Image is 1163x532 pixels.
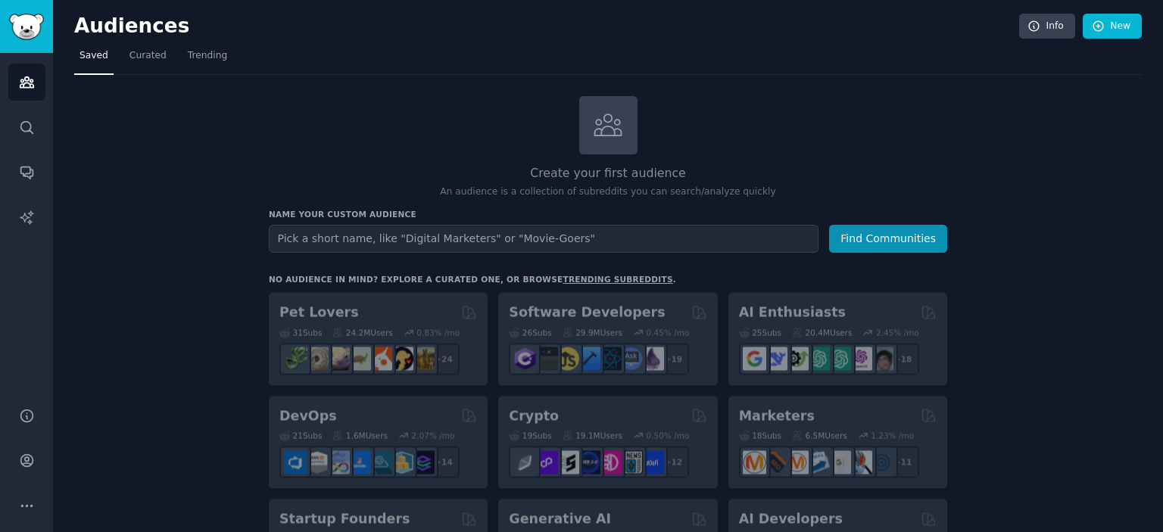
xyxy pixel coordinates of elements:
img: csharp [513,347,537,371]
img: ballpython [305,347,329,371]
img: DeepSeek [764,347,787,371]
a: Trending [182,44,232,75]
div: 20.4M Users [792,327,852,338]
div: 19 Sub s [509,431,551,441]
div: 0.45 % /mo [647,327,690,338]
img: MarketingResearch [849,450,872,474]
h2: Software Developers [509,303,665,322]
img: iOSProgramming [577,347,600,371]
img: GummySearch logo [9,14,44,40]
a: Saved [74,44,114,75]
div: 18 Sub s [739,431,781,441]
img: OnlineMarketing [870,450,893,474]
img: GoogleGeminiAI [743,347,766,371]
a: trending subreddits [563,275,672,284]
img: bigseo [764,450,787,474]
div: 21 Sub s [279,431,322,441]
img: ethfinance [513,450,537,474]
img: defiblockchain [598,450,622,474]
img: chatgpt_prompts_ [828,347,851,371]
img: PetAdvice [390,347,413,371]
img: platformengineering [369,450,392,474]
div: 24.2M Users [332,327,392,338]
div: 31 Sub s [279,327,322,338]
img: elixir [641,347,664,371]
div: 1.6M Users [332,431,388,441]
a: New [1083,14,1142,39]
a: Curated [124,44,172,75]
h2: Generative AI [509,510,611,529]
h2: Startup Founders [279,510,410,529]
img: content_marketing [743,450,766,474]
div: 25 Sub s [739,327,781,338]
div: 1.23 % /mo [871,431,914,441]
img: PlatformEngineers [411,450,435,474]
img: defi_ [641,450,664,474]
img: leopardgeckos [326,347,350,371]
span: Curated [129,49,167,63]
div: 0.83 % /mo [416,327,460,338]
img: web3 [577,450,600,474]
img: 0xPolygon [535,450,558,474]
h2: Pet Lovers [279,303,359,322]
div: + 19 [657,343,689,375]
img: CryptoNews [619,450,643,474]
img: googleads [828,450,851,474]
div: + 24 [428,343,460,375]
div: + 18 [887,343,919,375]
img: AskComputerScience [619,347,643,371]
input: Pick a short name, like "Digital Marketers" or "Movie-Goers" [269,225,818,253]
img: herpetology [284,347,307,371]
div: 29.9M Users [563,327,622,338]
img: cockatiel [369,347,392,371]
img: software [535,347,558,371]
img: turtle [348,347,371,371]
img: Emailmarketing [806,450,830,474]
h2: DevOps [279,406,337,425]
div: + 12 [657,446,689,478]
img: OpenAIDev [849,347,872,371]
img: AWS_Certified_Experts [305,450,329,474]
div: 19.1M Users [563,431,622,441]
img: reactnative [598,347,622,371]
img: azuredevops [284,450,307,474]
h2: Crypto [509,406,559,425]
img: ArtificalIntelligence [870,347,893,371]
img: AItoolsCatalog [785,347,809,371]
span: Saved [80,49,108,63]
div: 2.07 % /mo [412,431,455,441]
div: 26 Sub s [509,327,551,338]
img: aws_cdk [390,450,413,474]
img: learnjavascript [556,347,579,371]
img: Docker_DevOps [326,450,350,474]
a: Info [1019,14,1075,39]
span: Trending [188,49,227,63]
img: DevOpsLinks [348,450,371,474]
div: No audience in mind? Explore a curated one, or browse . [269,274,676,285]
div: + 11 [887,446,919,478]
h2: Marketers [739,406,815,425]
img: chatgpt_promptDesign [806,347,830,371]
h2: Create your first audience [269,164,947,183]
h3: Name your custom audience [269,209,947,219]
p: An audience is a collection of subreddits you can search/analyze quickly [269,185,947,199]
h2: AI Enthusiasts [739,303,846,322]
h2: AI Developers [739,510,843,529]
div: 2.45 % /mo [876,327,919,338]
h2: Audiences [74,14,1019,39]
div: 6.5M Users [792,431,847,441]
button: Find Communities [829,225,947,253]
div: + 14 [428,446,460,478]
img: ethstaker [556,450,579,474]
div: 0.50 % /mo [647,431,690,441]
img: AskMarketing [785,450,809,474]
img: dogbreed [411,347,435,371]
